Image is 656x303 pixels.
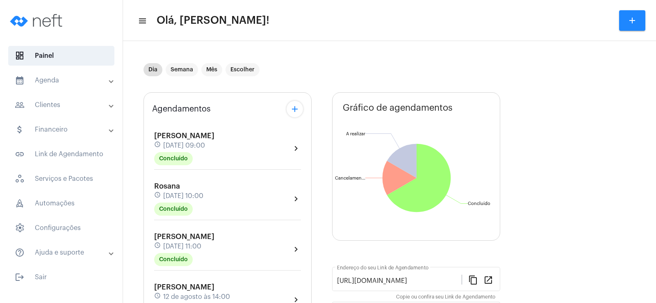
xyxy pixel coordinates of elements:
span: sidenav icon [15,51,25,61]
mat-icon: add [627,16,637,25]
span: [PERSON_NAME] [154,283,214,291]
mat-icon: schedule [154,292,162,301]
span: sidenav icon [15,223,25,233]
span: [PERSON_NAME] [154,233,214,240]
mat-expansion-panel-header: sidenav iconAgenda [5,71,123,90]
span: Olá, [PERSON_NAME]! [157,14,269,27]
span: sidenav icon [15,198,25,208]
mat-panel-title: Clientes [15,100,109,110]
span: [DATE] 11:00 [163,243,201,250]
mat-icon: sidenav icon [15,248,25,257]
mat-expansion-panel-header: sidenav iconClientes [5,95,123,115]
mat-icon: schedule [154,242,162,251]
mat-chip: Concluído [154,152,193,165]
mat-icon: chevron_right [291,144,301,153]
mat-icon: add [290,104,300,114]
span: [PERSON_NAME] [154,132,214,139]
mat-expansion-panel-header: sidenav iconFinanceiro [5,120,123,139]
mat-icon: sidenav icon [15,75,25,85]
mat-icon: chevron_right [291,244,301,254]
span: Serviços e Pacotes [8,169,114,189]
span: Sair [8,267,114,287]
mat-icon: chevron_right [291,194,301,204]
img: logo-neft-novo-2.png [7,4,68,37]
text: Concluído [468,201,490,206]
mat-panel-title: Agenda [15,75,109,85]
span: Agendamentos [152,105,211,114]
span: Automações [8,194,114,213]
mat-icon: sidenav icon [15,272,25,282]
span: Link de Agendamento [8,144,114,164]
text: A realizar [346,132,365,136]
mat-chip: Escolher [225,63,260,76]
span: [DATE] 10:00 [163,192,203,200]
mat-icon: content_copy [468,275,478,285]
mat-icon: schedule [154,191,162,200]
input: Link [337,277,462,285]
mat-chip: Mês [201,63,222,76]
mat-chip: Concluído [154,253,193,266]
span: sidenav icon [15,174,25,184]
span: Configurações [8,218,114,238]
span: Gráfico de agendamentos [343,103,453,113]
mat-expansion-panel-header: sidenav iconAjuda e suporte [5,243,123,262]
mat-chip: Dia [143,63,162,76]
mat-icon: sidenav icon [15,125,25,134]
text: Cancelamen... [335,176,365,180]
mat-icon: sidenav icon [15,149,25,159]
mat-panel-title: Ajuda e suporte [15,248,109,257]
mat-hint: Copie ou confira seu Link de Agendamento [396,294,495,300]
span: 12 de agosto às 14:00 [163,293,230,301]
mat-icon: sidenav icon [138,16,146,26]
span: [DATE] 09:00 [163,142,205,149]
mat-chip: Semana [166,63,198,76]
mat-icon: schedule [154,141,162,150]
span: Rosana [154,182,180,190]
mat-panel-title: Financeiro [15,125,109,134]
span: Painel [8,46,114,66]
mat-icon: open_in_new [483,275,493,285]
mat-icon: sidenav icon [15,100,25,110]
mat-chip: Concluído [154,203,193,216]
